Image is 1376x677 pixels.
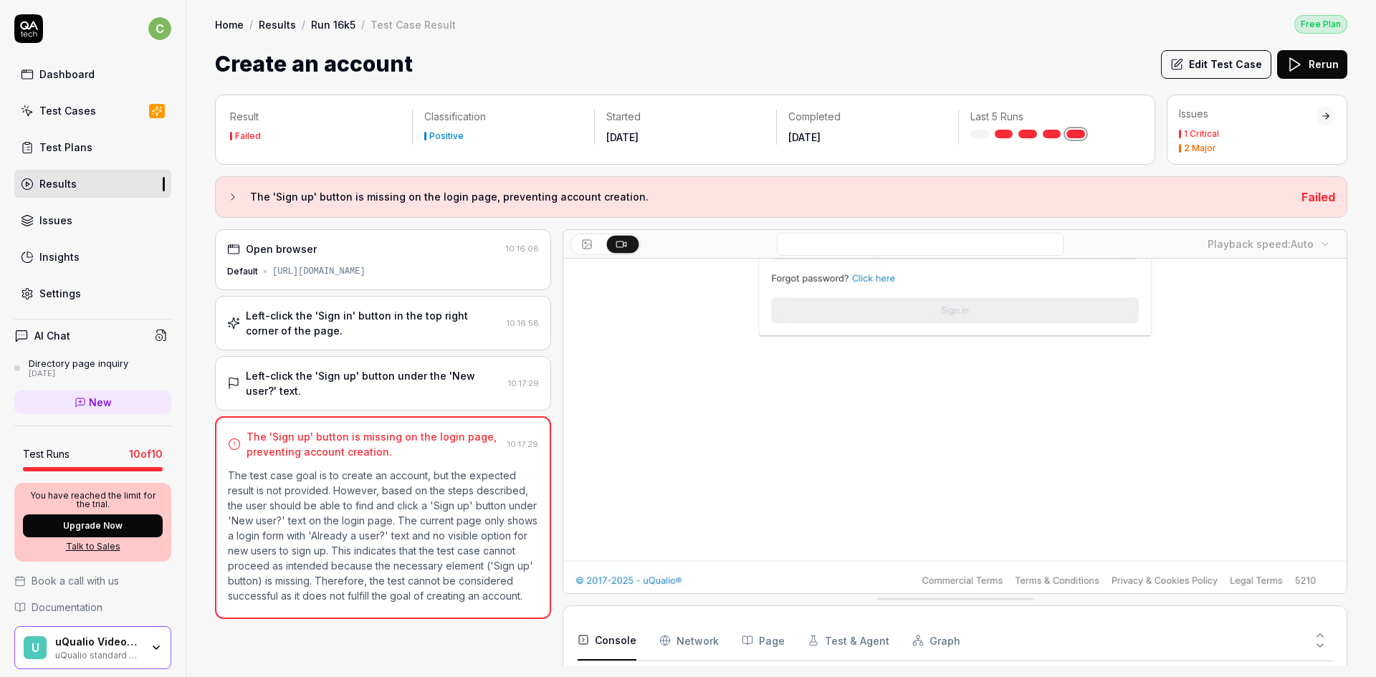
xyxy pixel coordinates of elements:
[659,620,719,661] button: Network
[23,448,70,461] h5: Test Runs
[912,620,960,661] button: Graph
[39,249,80,264] div: Insights
[228,468,538,603] p: The test case goal is to create an account, but the expected result is not provided. However, bas...
[23,491,163,509] p: You have reached the limit for the trial.
[361,17,365,32] div: /
[39,213,72,228] div: Issues
[34,328,70,343] h4: AI Chat
[23,540,163,553] a: Talk to Sales
[227,188,1290,206] button: The 'Sign up' button is missing on the login page, preventing account creation.
[1301,190,1335,204] span: Failed
[14,133,171,161] a: Test Plans
[14,357,171,379] a: Directory page inquiry[DATE]
[14,279,171,307] a: Settings
[1179,107,1317,121] div: Issues
[14,60,171,88] a: Dashboard
[215,17,244,32] a: Home
[1184,130,1219,138] div: 1 Critical
[1184,144,1216,153] div: 2 Major
[742,620,785,661] button: Page
[129,446,163,461] span: 10 of 10
[788,131,821,143] time: [DATE]
[606,131,639,143] time: [DATE]
[507,318,539,328] time: 10:16:58
[429,132,464,140] div: Positive
[246,368,502,398] div: Left-click the 'Sign up' button under the 'New user?' text.
[311,17,355,32] a: Run 16k5
[89,395,112,410] span: New
[39,176,77,191] div: Results
[506,244,539,254] time: 10:16:08
[970,110,1129,124] p: Last 5 Runs
[235,132,261,140] div: Failed
[32,573,119,588] span: Book a call with us
[371,17,456,32] div: Test Case Result
[148,17,171,40] span: c
[250,188,1290,206] h3: The 'Sign up' button is missing on the login page, preventing account creation.
[14,390,171,414] a: New
[272,265,365,278] div: [URL][DOMAIN_NAME]
[39,67,95,82] div: Dashboard
[508,378,539,388] time: 10:17:29
[788,110,947,124] p: Completed
[39,103,96,118] div: Test Cases
[606,110,765,124] p: Started
[1161,50,1271,79] button: Edit Test Case
[1208,236,1314,251] div: Playback speed:
[249,17,253,32] div: /
[14,626,171,669] button: uuQualio Video4LearninguQualio standard solution
[246,241,317,256] div: Open browser
[14,97,171,125] a: Test Cases
[14,170,171,198] a: Results
[14,600,171,615] a: Documentation
[227,265,258,278] div: Default
[55,635,141,648] div: uQualio Video4Learning
[302,17,305,32] div: /
[32,600,102,615] span: Documentation
[14,206,171,234] a: Issues
[246,308,501,338] div: Left-click the 'Sign in' button in the top right corner of the page.
[14,573,171,588] a: Book a call with us
[808,620,889,661] button: Test & Agent
[578,620,636,661] button: Console
[259,17,296,32] a: Results
[23,514,163,537] button: Upgrade Now
[1294,14,1347,34] button: Free Plan
[1294,15,1347,34] div: Free Plan
[148,14,171,43] button: c
[29,357,128,369] div: Directory page inquiry
[247,429,502,459] div: The 'Sign up' button is missing on the login page, preventing account creation.
[39,286,81,301] div: Settings
[14,243,171,271] a: Insights
[424,110,583,124] p: Classification
[230,110,401,124] p: Result
[55,648,141,660] div: uQualio standard solution
[215,48,413,80] h1: Create an account
[29,369,128,379] div: [DATE]
[39,140,92,155] div: Test Plans
[507,439,538,449] time: 10:17:29
[24,636,47,659] span: u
